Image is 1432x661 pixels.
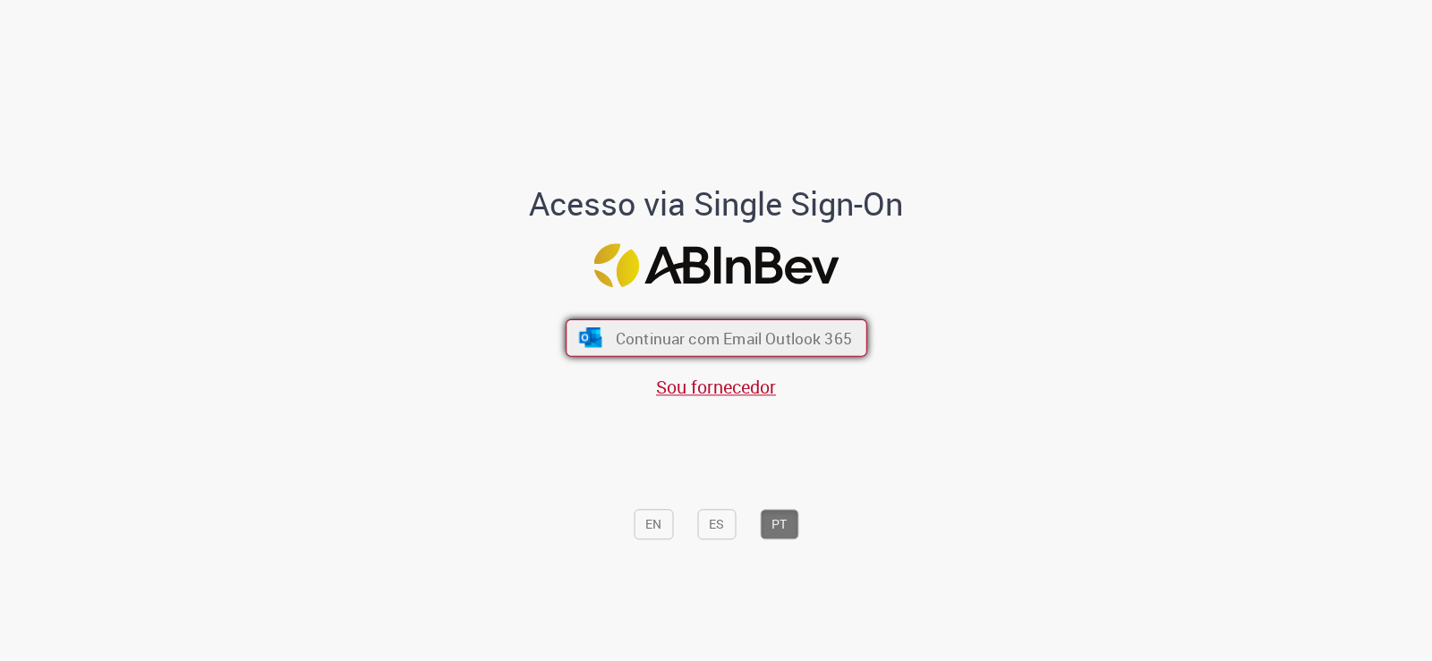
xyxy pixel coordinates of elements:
span: Continuar com Email Outlook 365 [615,327,851,348]
button: ícone Azure/Microsoft 360 Continuar com Email Outlook 365 [566,319,867,357]
button: ES [697,509,736,539]
img: Logo ABInBev [593,243,839,287]
img: ícone Azure/Microsoft 360 [577,327,603,347]
h1: Acesso via Single Sign-On [468,187,965,223]
button: EN [634,509,673,539]
a: Sou fornecedor [656,375,776,399]
button: PT [760,509,798,539]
